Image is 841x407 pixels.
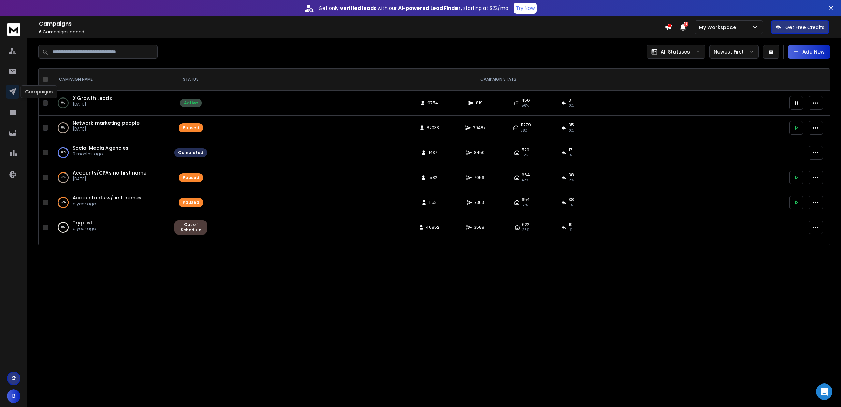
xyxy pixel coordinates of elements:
p: My Workspace [699,24,739,31]
span: 0 % [569,128,574,133]
p: [DATE] [73,102,112,107]
th: CAMPAIGN STATS [211,69,785,91]
span: 6 [39,29,42,35]
p: Get only with our starting at $22/mo [319,5,508,12]
span: 654 [522,197,530,202]
span: 57 % [522,202,528,208]
div: Paused [183,200,199,205]
p: Get Free Credits [785,24,824,31]
span: 2 % [569,178,574,183]
button: Newest First [709,45,759,59]
td: 97%Accountants w/first namesa year ago [51,190,170,215]
p: [DATE] [73,126,140,132]
span: 38 % [521,128,527,133]
p: Try Now [516,5,535,12]
th: STATUS [170,69,211,91]
p: [DATE] [73,176,146,182]
button: Add New [788,45,830,59]
a: Social Media Agencies [73,145,128,151]
span: 38 [569,197,574,202]
span: 1 % [569,227,572,233]
span: 11279 [521,122,531,128]
span: 3588 [474,225,484,230]
a: X Growth Leads [73,95,112,102]
p: 9 months ago [73,151,128,157]
a: Network marketing people [73,120,140,126]
div: Open Intercom Messenger [816,383,832,400]
span: 37 % [522,153,528,158]
span: 29487 [473,125,486,131]
span: 32033 [427,125,439,131]
p: 0 % [61,124,65,131]
p: 32 % [61,174,66,181]
span: 14 [684,22,688,27]
span: 1153 [429,200,437,205]
button: B [7,389,20,403]
p: 0 % [61,100,65,106]
a: Tryp list [73,219,92,226]
span: 456 [522,97,530,103]
th: CAMPAIGN NAME [51,69,170,91]
span: 1582 [428,175,437,180]
p: 97 % [61,199,66,206]
button: Get Free Credits [771,20,829,34]
p: Campaigns added [39,29,665,35]
span: 3 % [569,202,573,208]
span: 38 [569,172,574,178]
div: Out of Schedule [178,222,203,233]
span: 9754 [427,100,438,106]
span: 1437 [429,150,437,155]
span: 42 % [522,178,528,183]
span: 19 [569,222,573,227]
span: 819 [476,100,483,106]
div: Completed [178,150,203,155]
div: Active [184,100,198,106]
td: 32%Accounts/CPAs no first name[DATE] [51,165,170,190]
a: Accountants w/first names [73,194,141,201]
span: 17 [569,147,572,153]
span: 664 [522,172,530,178]
strong: verified leads [340,5,376,12]
span: 40852 [426,225,439,230]
img: logo [7,23,20,36]
span: 622 [522,222,530,227]
td: 0%Tryp lista year ago [51,215,170,240]
td: 0%X Growth Leads[DATE] [51,91,170,116]
span: 35 [569,122,574,128]
p: 0 % [61,224,65,231]
p: All Statuses [661,48,690,55]
div: Paused [183,125,199,131]
span: 26 % [522,227,529,233]
td: 100%Social Media Agencies9 months ago [51,140,170,165]
a: Accounts/CPAs no first name [73,169,146,176]
span: 56 % [522,103,529,108]
span: 7363 [474,200,484,205]
span: 3 [569,97,571,103]
button: Try Now [514,3,537,14]
div: Campaigns [21,85,57,98]
span: 7056 [474,175,484,180]
div: Paused [183,175,199,180]
span: 1 % [569,153,572,158]
p: a year ago [73,201,141,207]
p: 100 % [60,149,66,156]
p: a year ago [73,226,96,231]
td: 0%Network marketing people[DATE] [51,116,170,140]
span: 8450 [474,150,485,155]
h1: Campaigns [39,20,665,28]
strong: AI-powered Lead Finder, [398,5,462,12]
span: 0 % [569,103,574,108]
span: 529 [522,147,530,153]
